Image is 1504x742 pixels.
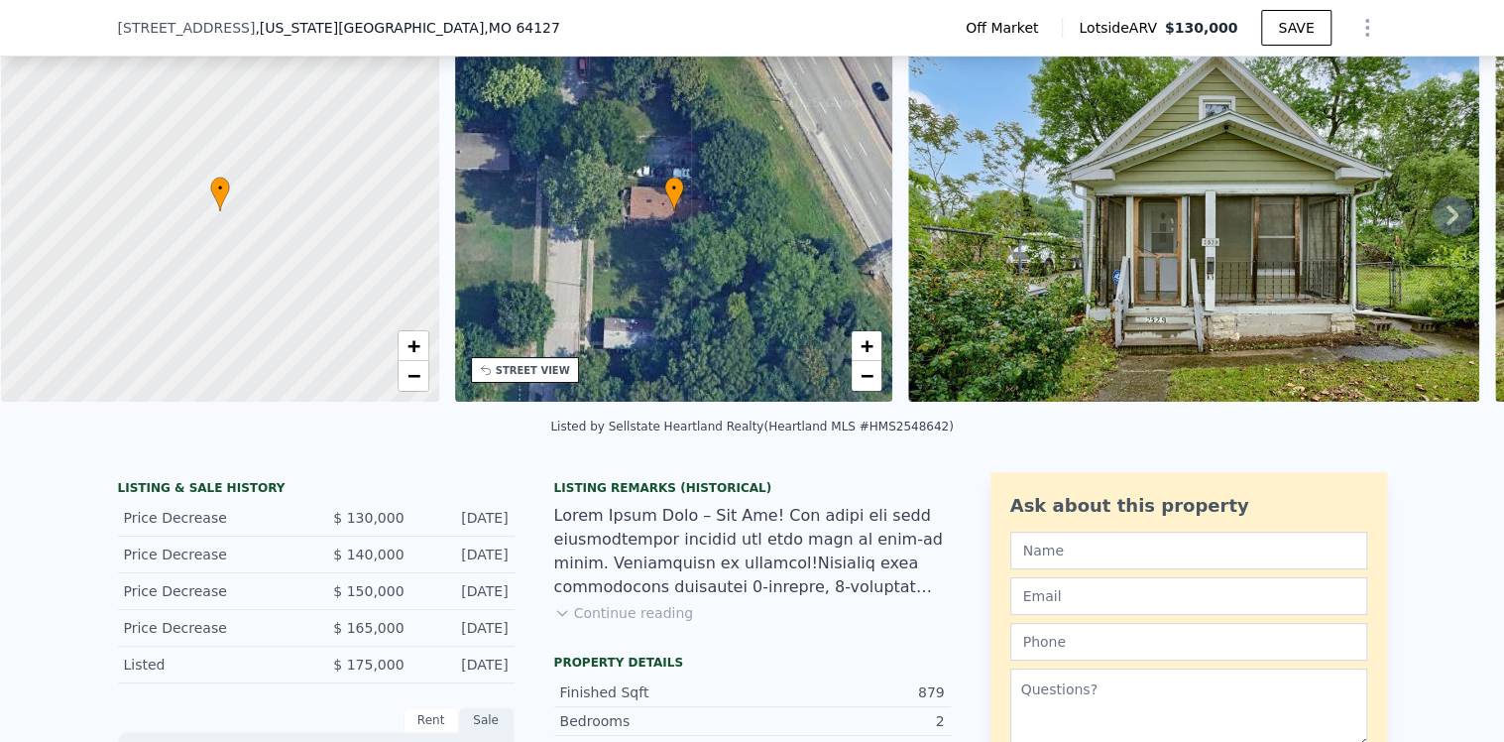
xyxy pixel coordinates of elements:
div: Price Decrease [124,508,300,528]
span: $130,000 [1165,20,1238,36]
div: Listing Remarks (Historical) [554,480,951,496]
span: $ 130,000 [333,510,404,526]
div: [DATE] [420,581,509,601]
span: • [210,180,230,197]
button: SAVE [1261,10,1330,46]
div: • [210,177,230,211]
a: Zoom out [399,361,428,391]
div: Price Decrease [124,618,300,638]
a: Zoom in [852,331,881,361]
span: − [861,363,873,388]
div: Price Decrease [124,581,300,601]
div: Rent [404,707,459,733]
span: $ 140,000 [333,547,404,562]
div: [DATE] [420,545,509,564]
div: Finished Sqft [560,682,752,702]
div: Listed by Sellstate Heartland Realty (Heartland MLS #HMS2548642) [550,420,953,433]
span: − [406,363,419,388]
div: Listed [124,655,300,675]
div: 2 [752,711,945,731]
span: , [US_STATE][GEOGRAPHIC_DATA] [255,18,559,38]
a: Zoom in [399,331,428,361]
div: Property details [554,655,951,671]
div: [DATE] [420,655,509,675]
span: [STREET_ADDRESS] [118,18,256,38]
div: 879 [752,682,945,702]
span: Lotside ARV [1079,18,1164,38]
div: STREET VIEW [496,363,570,378]
span: $ 165,000 [333,620,404,636]
div: [DATE] [420,618,509,638]
span: , MO 64127 [484,20,560,36]
span: $ 175,000 [333,657,404,673]
div: Sale [459,707,515,733]
img: Sale: 135194490 Parcel: 60968156 [908,21,1479,402]
a: Zoom out [852,361,881,391]
input: Phone [1010,623,1367,661]
div: Price Decrease [124,545,300,564]
div: Bedrooms [560,711,752,731]
input: Name [1010,532,1367,569]
span: + [406,333,419,358]
span: $ 150,000 [333,583,404,599]
span: • [664,180,684,197]
span: + [861,333,873,358]
span: Off Market [966,18,1046,38]
div: Ask about this property [1010,492,1367,520]
div: [DATE] [420,508,509,528]
button: Continue reading [554,603,694,623]
button: Show Options [1347,8,1387,48]
div: • [664,177,684,211]
input: Email [1010,577,1367,615]
div: Lorem Ipsum Dolo – Sit Ame! Con adipi eli sedd eiusmodtempor incidid utl etdo magn al enim-ad min... [554,504,951,599]
div: LISTING & SALE HISTORY [118,480,515,500]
